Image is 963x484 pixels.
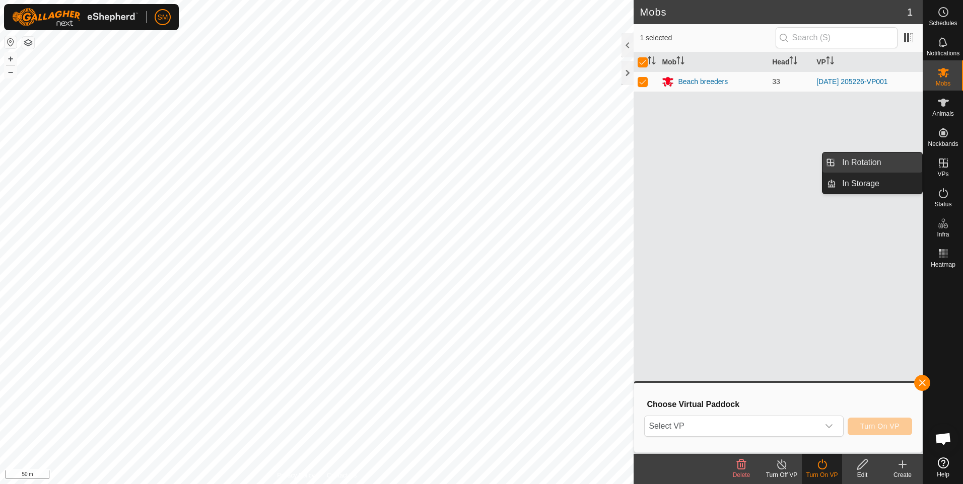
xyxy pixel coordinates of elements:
[937,471,949,477] span: Help
[836,174,922,194] a: In Storage
[937,171,948,177] span: VPs
[648,58,656,66] p-sorticon: Activate to sort
[772,77,780,86] span: 33
[928,424,958,454] div: Open chat
[676,58,684,66] p-sorticon: Activate to sort
[907,5,913,20] span: 1
[860,422,900,430] span: Turn On VP
[836,152,922,173] a: In Rotation
[932,111,954,117] span: Animals
[658,52,768,72] th: Mob
[934,201,951,207] span: Status
[776,27,898,48] input: Search (S)
[812,52,923,72] th: VP
[12,8,138,26] img: Gallagher Logo
[277,471,315,480] a: Privacy Policy
[640,33,775,43] span: 1 selected
[645,416,818,436] span: Select VP
[842,178,879,190] span: In Storage
[822,152,922,173] li: In Rotation
[768,52,812,72] th: Head
[842,470,882,479] div: Edit
[819,416,839,436] div: dropdown trigger
[931,262,955,268] span: Heatmap
[842,156,881,169] span: In Rotation
[733,471,750,478] span: Delete
[327,471,357,480] a: Contact Us
[848,418,912,435] button: Turn On VP
[5,66,17,78] button: –
[816,77,887,86] a: [DATE] 205226-VP001
[929,20,957,26] span: Schedules
[640,6,907,18] h2: Mobs
[882,470,923,479] div: Create
[927,50,959,56] span: Notifications
[762,470,802,479] div: Turn Off VP
[937,231,949,237] span: Infra
[936,80,950,87] span: Mobs
[822,174,922,194] li: In Storage
[789,58,797,66] p-sorticon: Activate to sort
[826,58,834,66] p-sorticon: Activate to sort
[647,399,912,409] h3: Choose Virtual Paddock
[158,12,168,23] span: SM
[22,37,34,49] button: Map Layers
[928,141,958,147] span: Neckbands
[5,36,17,48] button: Reset Map
[5,53,17,65] button: +
[923,453,963,481] a: Help
[678,76,728,87] div: Beach breeders
[802,470,842,479] div: Turn On VP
